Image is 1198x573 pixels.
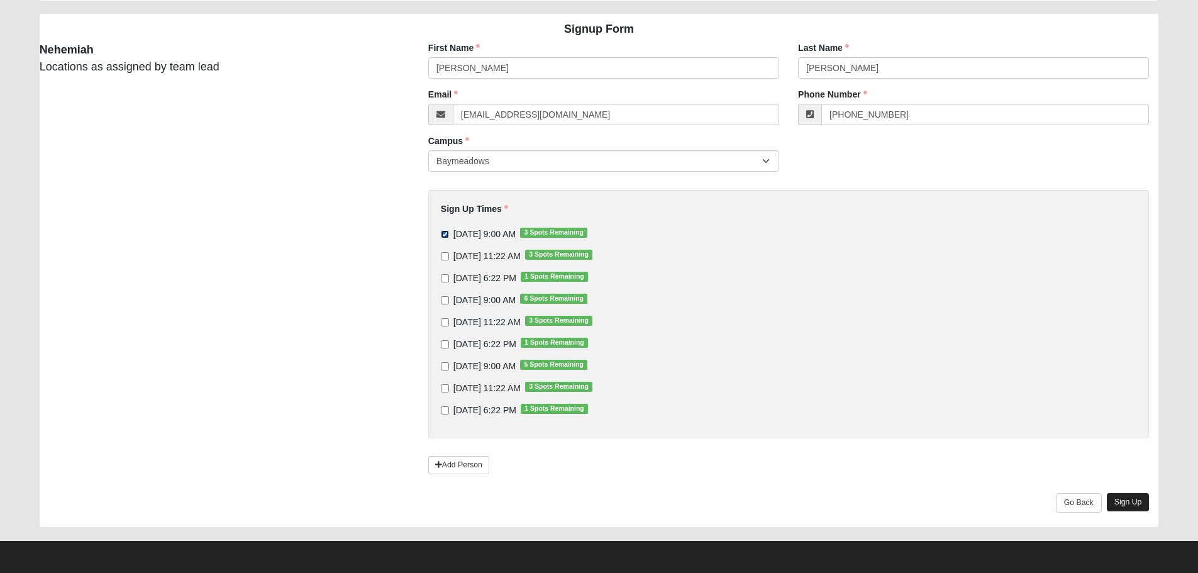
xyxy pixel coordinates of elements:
[520,228,587,238] span: 3 Spots Remaining
[453,251,521,261] span: [DATE] 11:22 AM
[441,296,449,304] input: [DATE] 9:00 AM6 Spots Remaining
[1107,493,1150,511] a: Sign Up
[453,273,516,283] span: [DATE] 6:22 PM
[428,456,489,474] a: Add Person
[453,339,516,349] span: [DATE] 6:22 PM
[441,406,449,414] input: [DATE] 6:22 PM1 Spots Remaining
[521,338,588,348] span: 1 Spots Remaining
[453,229,516,239] span: [DATE] 9:00 AM
[441,384,449,392] input: [DATE] 11:22 AM3 Spots Remaining
[521,272,588,282] span: 1 Spots Remaining
[441,203,508,215] label: Sign Up Times
[798,88,867,101] label: Phone Number
[525,250,592,260] span: 3 Spots Remaining
[441,362,449,370] input: [DATE] 9:00 AM5 Spots Remaining
[441,274,449,282] input: [DATE] 6:22 PM1 Spots Remaining
[453,317,521,327] span: [DATE] 11:22 AM
[1056,493,1102,513] a: Go Back
[40,23,1159,36] h4: Signup Form
[40,43,94,56] strong: Nehemiah
[428,42,480,54] label: First Name
[521,404,588,414] span: 1 Spots Remaining
[441,230,449,238] input: [DATE] 9:00 AM3 Spots Remaining
[798,42,849,54] label: Last Name
[441,340,449,348] input: [DATE] 6:22 PM1 Spots Remaining
[525,382,592,392] span: 3 Spots Remaining
[428,135,469,147] label: Campus
[441,318,449,326] input: [DATE] 11:22 AM3 Spots Remaining
[525,316,592,326] span: 3 Spots Remaining
[453,383,521,393] span: [DATE] 11:22 AM
[30,42,409,75] div: Locations as assigned by team lead
[453,295,516,305] span: [DATE] 9:00 AM
[520,294,587,304] span: 6 Spots Remaining
[453,361,516,371] span: [DATE] 9:00 AM
[453,405,516,415] span: [DATE] 6:22 PM
[520,360,587,370] span: 5 Spots Remaining
[441,252,449,260] input: [DATE] 11:22 AM3 Spots Remaining
[428,88,458,101] label: Email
